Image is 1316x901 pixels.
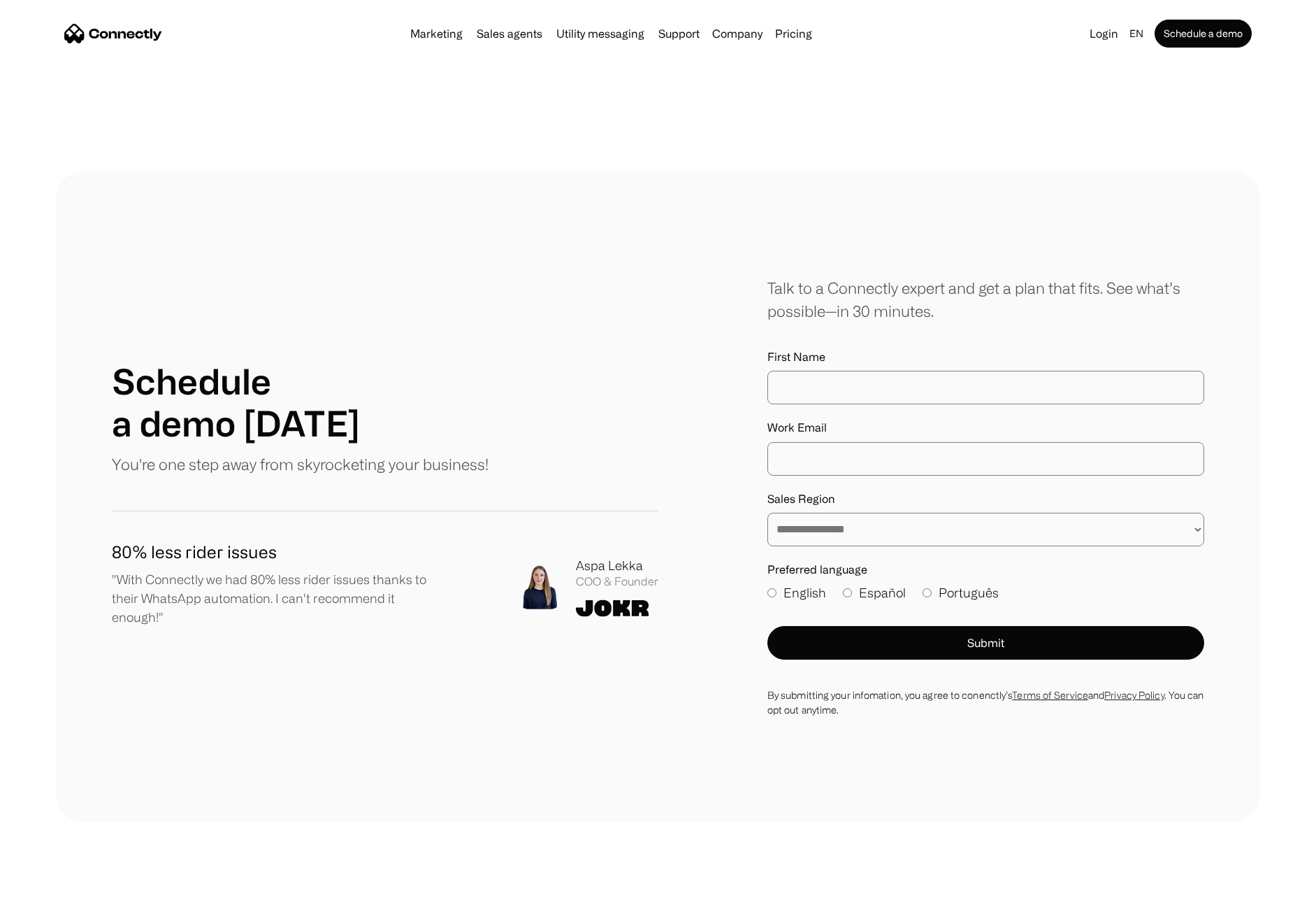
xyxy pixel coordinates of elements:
div: Company [708,24,767,43]
label: Español [843,583,906,602]
div: COO & Founder [576,575,658,588]
div: en [1124,24,1152,43]
a: Marketing [405,28,468,39]
div: Company [712,24,762,43]
a: Pricing [769,28,818,39]
label: First Name [767,350,1204,364]
input: Español [843,588,852,597]
label: English [767,583,826,602]
label: Preferred language [767,563,1204,576]
label: Sales Region [767,492,1204,506]
label: Work Email [767,421,1204,434]
input: Português [923,588,932,597]
a: Login [1084,24,1124,43]
ul: Language list [28,877,84,896]
div: By submitting your infomation, you agree to conenctly’s and . You can opt out anytime. [767,688,1204,717]
aside: Language selected: English [14,875,84,896]
input: English [767,588,776,597]
button: Submit [767,626,1204,660]
h1: 80% less rider issues [112,539,440,565]
a: Schedule a demo [1155,20,1252,48]
div: Talk to a Connectly expert and get a plan that fits. See what’s possible—in 30 minutes. [767,276,1204,322]
label: Português [923,583,999,602]
p: "With Connectly we had 80% less rider issues thanks to their WhatsApp automation. I can't recomme... [112,570,440,627]
a: Support [653,28,705,39]
div: Aspa Lekka [576,556,658,575]
p: You're one step away from skyrocketing your business! [112,453,489,476]
a: Privacy Policy [1104,690,1164,700]
a: Sales agents [471,28,548,39]
a: Terms of Service [1012,690,1088,700]
a: home [64,23,162,44]
div: en [1129,24,1143,43]
a: Utility messaging [551,28,650,39]
h1: Schedule a demo [DATE] [112,360,360,444]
